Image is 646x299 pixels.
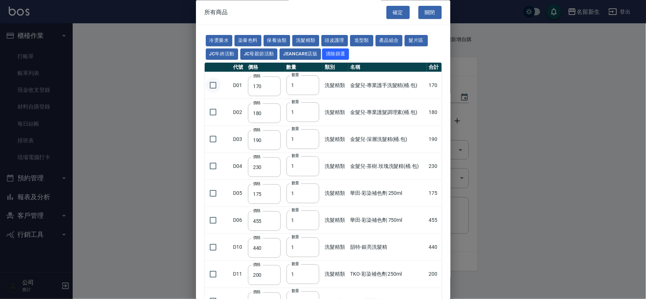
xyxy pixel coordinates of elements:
[427,63,441,72] th: 合計
[232,207,246,234] td: D06
[253,262,261,268] label: 價格
[232,72,246,99] td: D01
[246,63,285,72] th: 價格
[350,35,373,47] button: 造型類
[321,35,348,47] button: 頭皮護理
[427,99,441,126] td: 180
[292,261,299,267] label: 數量
[253,235,261,241] label: 價格
[292,126,299,132] label: 數量
[206,35,233,47] button: 冷燙藥水
[234,35,261,47] button: 染膏色料
[253,154,261,160] label: 價格
[427,153,441,180] td: 230
[323,72,348,99] td: 洗髮精類
[232,126,246,153] td: D03
[323,207,348,234] td: 洗髮精類
[348,207,427,234] td: 華田-彩染補色劑 750ml
[292,35,319,47] button: 洗髮精類
[292,99,299,105] label: 數量
[253,127,261,133] label: 價格
[427,180,441,207] td: 175
[322,48,349,60] button: 清除篩選
[253,289,261,295] label: 價格
[232,261,246,288] td: D11
[292,288,299,294] label: 數量
[348,234,427,261] td: 韻特-銀亮洗髮精
[253,100,261,106] label: 價格
[292,207,299,213] label: 數量
[323,234,348,261] td: 洗髮精類
[376,35,402,47] button: 產品組合
[405,35,428,47] button: 髮片區
[240,48,278,60] button: JC母親節活動
[280,48,321,60] button: JeanCare店販
[348,99,427,126] td: 金髮兒-專業護髮調理素(桶.包)
[285,63,323,72] th: 數量
[292,234,299,240] label: 數量
[206,48,238,60] button: JC年終活動
[348,63,427,72] th: 名稱
[323,99,348,126] td: 洗髮精類
[232,180,246,207] td: D05
[205,9,228,16] span: 所有商品
[253,208,261,214] label: 價格
[427,261,441,288] td: 200
[323,63,348,72] th: 類別
[348,153,427,180] td: 金髮兒-茶樹.玫瑰洗髮精(桶.包)
[264,35,290,47] button: 保養油類
[348,180,427,207] td: 華田-彩染補色劑 250ml
[386,6,410,19] button: 確定
[418,6,442,19] button: 關閉
[292,153,299,159] label: 數量
[232,234,246,261] td: D10
[427,126,441,153] td: 190
[323,180,348,207] td: 洗髮精類
[232,63,246,72] th: 代號
[427,72,441,99] td: 170
[253,73,261,79] label: 價格
[348,72,427,99] td: 金髮兒-專業護手洗髮精(桶.包)
[292,180,299,186] label: 數量
[292,72,299,78] label: 數量
[323,261,348,288] td: 洗髮精類
[427,207,441,234] td: 455
[253,181,261,187] label: 價格
[348,126,427,153] td: 金髮兒-深層洗髮精(桶.包)
[232,153,246,180] td: D04
[348,261,427,288] td: TKO-彩染補色劑 250ml
[323,153,348,180] td: 洗髮精類
[232,99,246,126] td: D02
[323,126,348,153] td: 洗髮精類
[427,234,441,261] td: 440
